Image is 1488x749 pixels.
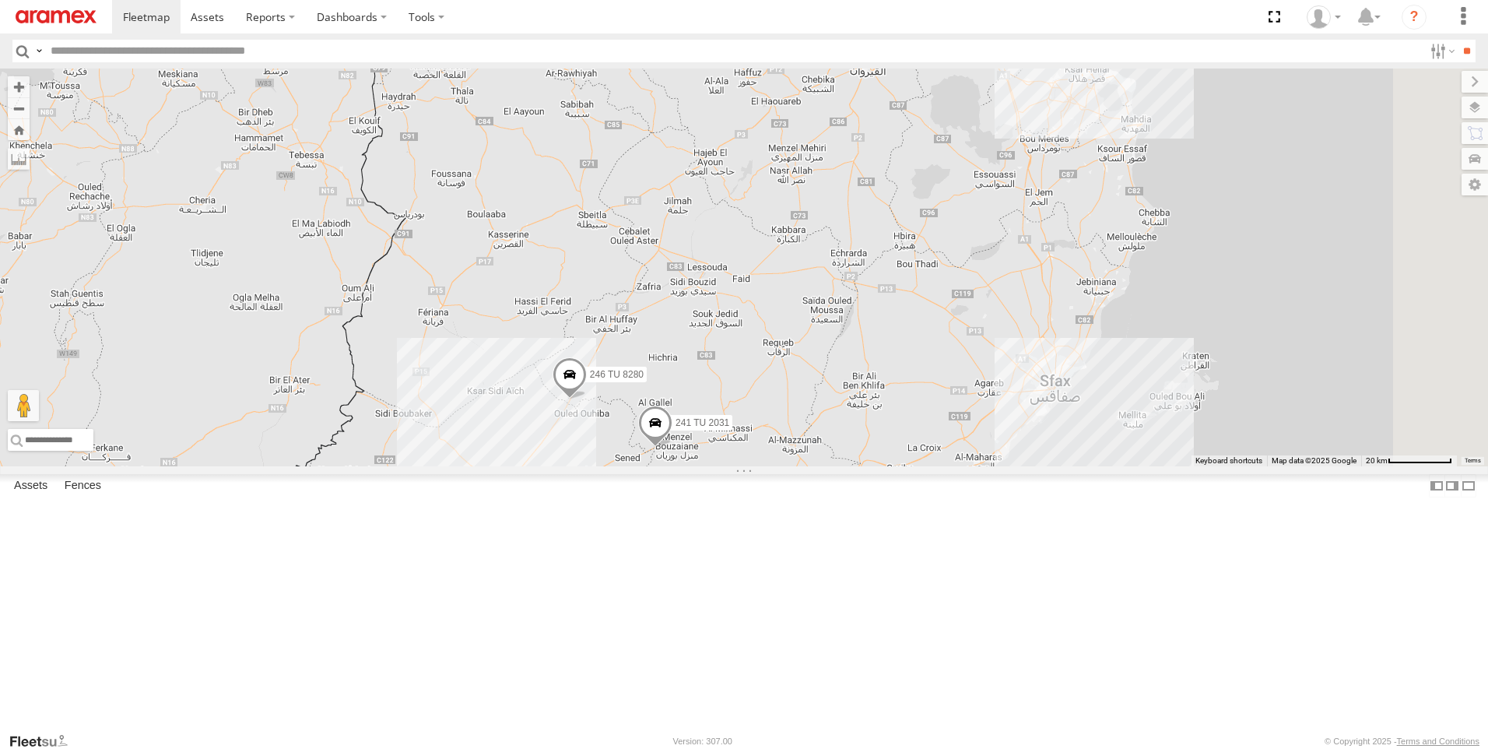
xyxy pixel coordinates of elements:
[1462,174,1488,195] label: Map Settings
[16,10,97,23] img: aramex-logo.svg
[676,417,729,427] span: 241 TU 2031
[9,733,80,749] a: Visit our Website
[8,148,30,170] label: Measure
[8,119,30,140] button: Zoom Home
[673,737,732,746] div: Version: 307.00
[57,475,109,497] label: Fences
[1429,474,1444,497] label: Dock Summary Table to the Left
[1301,5,1346,29] div: Houssem Darouiche
[1325,737,1479,746] div: © Copyright 2025 -
[1465,458,1481,464] a: Terms (opens in new tab)
[8,390,39,421] button: Drag Pegman onto the map to open Street View
[1366,456,1388,465] span: 20 km
[1195,455,1262,466] button: Keyboard shortcuts
[33,40,45,62] label: Search Query
[1424,40,1458,62] label: Search Filter Options
[1402,5,1427,30] i: ?
[1461,474,1476,497] label: Hide Summary Table
[8,97,30,119] button: Zoom out
[6,475,55,497] label: Assets
[8,76,30,97] button: Zoom in
[1397,737,1479,746] a: Terms and Conditions
[1361,455,1457,466] button: Map Scale: 20 km per 79 pixels
[1272,456,1356,465] span: Map data ©2025 Google
[1444,474,1460,497] label: Dock Summary Table to the Right
[590,369,644,380] span: 246 TU 8280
